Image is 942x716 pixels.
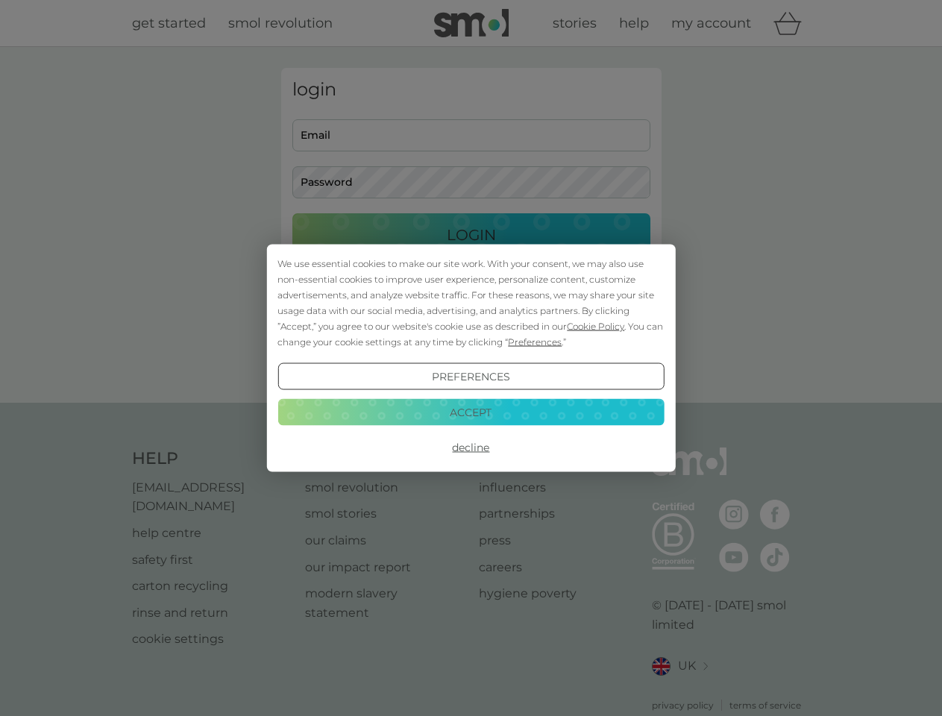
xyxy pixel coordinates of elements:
[277,363,664,390] button: Preferences
[567,321,624,332] span: Cookie Policy
[277,398,664,425] button: Accept
[277,434,664,461] button: Decline
[508,336,562,348] span: Preferences
[277,256,664,350] div: We use essential cookies to make our site work. With your consent, we may also use non-essential ...
[266,245,675,472] div: Cookie Consent Prompt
